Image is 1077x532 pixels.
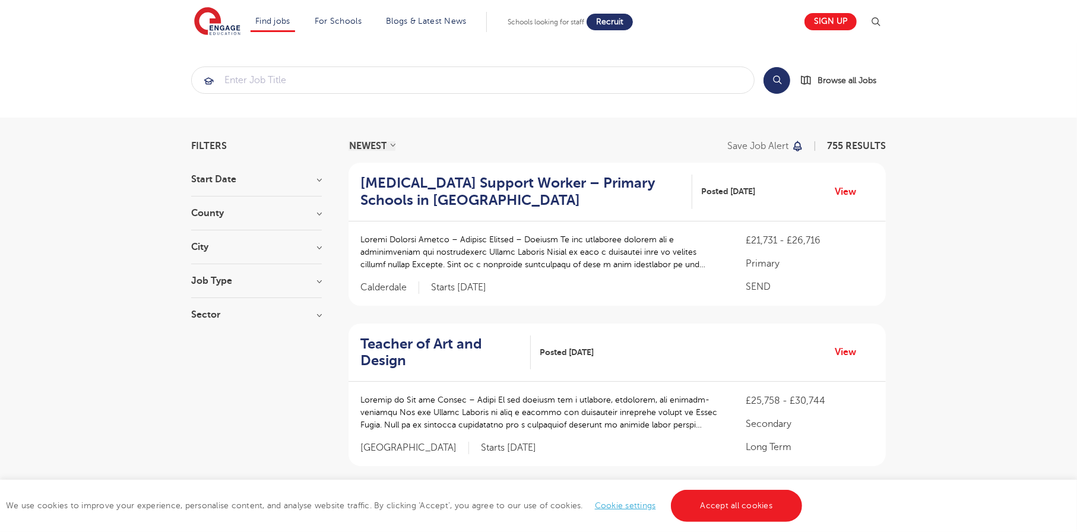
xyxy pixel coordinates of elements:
[746,417,874,431] p: Secondary
[6,501,805,510] span: We use cookies to improve your experience, personalise content, and analyse website traffic. By c...
[360,335,531,370] a: Teacher of Art and Design
[727,141,788,151] p: Save job alert
[595,501,656,510] a: Cookie settings
[671,490,803,522] a: Accept all cookies
[191,175,322,184] h3: Start Date
[746,440,874,454] p: Long Term
[800,74,886,87] a: Browse all Jobs
[191,208,322,218] h3: County
[386,17,467,26] a: Blogs & Latest News
[360,442,469,454] span: [GEOGRAPHIC_DATA]
[431,281,486,294] p: Starts [DATE]
[827,141,886,151] span: 755 RESULTS
[192,67,754,93] input: Submit
[835,184,865,199] a: View
[764,67,790,94] button: Search
[818,74,876,87] span: Browse all Jobs
[360,175,692,209] a: [MEDICAL_DATA] Support Worker – Primary Schools in [GEOGRAPHIC_DATA]
[191,141,227,151] span: Filters
[360,335,521,370] h2: Teacher of Art and Design
[191,276,322,286] h3: Job Type
[587,14,633,30] a: Recruit
[360,281,419,294] span: Calderdale
[360,233,722,271] p: Loremi Dolorsi Ametco – Adipisc Elitsed – Doeiusm Te inc utlaboree dolorem ali e adminimveniam qu...
[727,141,804,151] button: Save job alert
[191,66,755,94] div: Submit
[596,17,623,26] span: Recruit
[191,242,322,252] h3: City
[746,233,874,248] p: £21,731 - £26,716
[835,344,865,360] a: View
[360,175,683,209] h2: [MEDICAL_DATA] Support Worker – Primary Schools in [GEOGRAPHIC_DATA]
[540,346,594,359] span: Posted [DATE]
[746,256,874,271] p: Primary
[701,185,755,198] span: Posted [DATE]
[508,18,584,26] span: Schools looking for staff
[481,442,536,454] p: Starts [DATE]
[255,17,290,26] a: Find jobs
[746,394,874,408] p: £25,758 - £30,744
[191,310,322,319] h3: Sector
[315,17,362,26] a: For Schools
[194,7,240,37] img: Engage Education
[360,394,722,431] p: Loremip do Sit ame Consec – Adipi El sed doeiusm tem i utlabore, etdolorem, ali enimadm-veniamqu ...
[746,280,874,294] p: SEND
[804,13,857,30] a: Sign up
